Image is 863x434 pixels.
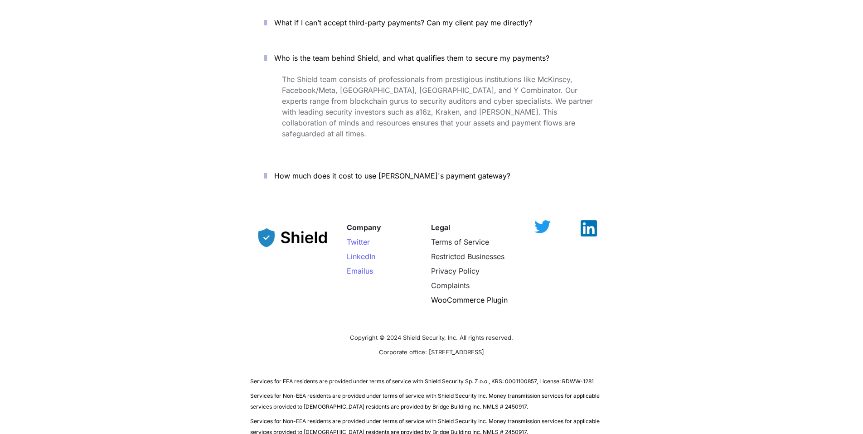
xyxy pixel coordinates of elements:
button: Who is the team behind Shield, and what qualifies them to secure my payments? [250,44,613,72]
a: Emailus [347,266,373,275]
a: Complaints [431,281,470,290]
span: Services for Non-EEA residents are provided under terms of service with Shield Security Inc. Mone... [250,392,601,410]
span: us [365,266,373,275]
span: Services for EEA residents are provided under terms of service with Shield Security Sp. Z.o.o., K... [250,378,594,385]
strong: Company [347,223,381,232]
a: Restricted Businesses [431,252,504,261]
button: How much does it cost to use [PERSON_NAME]'s payment gateway? [250,162,613,190]
a: Privacy Policy [431,266,480,275]
span: Copyright © 2024 Shield Security, Inc. All rights reserved. [350,334,513,341]
div: Who is the team behind Shield, and what qualifies them to secure my payments? [250,72,613,154]
a: WooCommerce Plugin [431,295,508,304]
a: Twitter [347,237,370,246]
span: Corporate office: [STREET_ADDRESS] [379,348,484,356]
span: The Shield team consists of professionals from prestigious institutions like McKinsey, Facebook/M... [282,75,595,138]
button: What if I can’t accept third-party payments? Can my client pay me directly? [250,9,613,37]
span: Email [347,266,365,275]
strong: Legal [431,223,450,232]
span: How much does it cost to use [PERSON_NAME]'s payment gateway? [274,171,510,180]
span: What if I can’t accept third-party payments? Can my client pay me directly? [274,18,532,27]
a: LinkedIn [347,252,375,261]
a: Terms of Service [431,237,489,246]
span: Who is the team behind Shield, and what qualifies them to secure my payments? [274,53,549,63]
